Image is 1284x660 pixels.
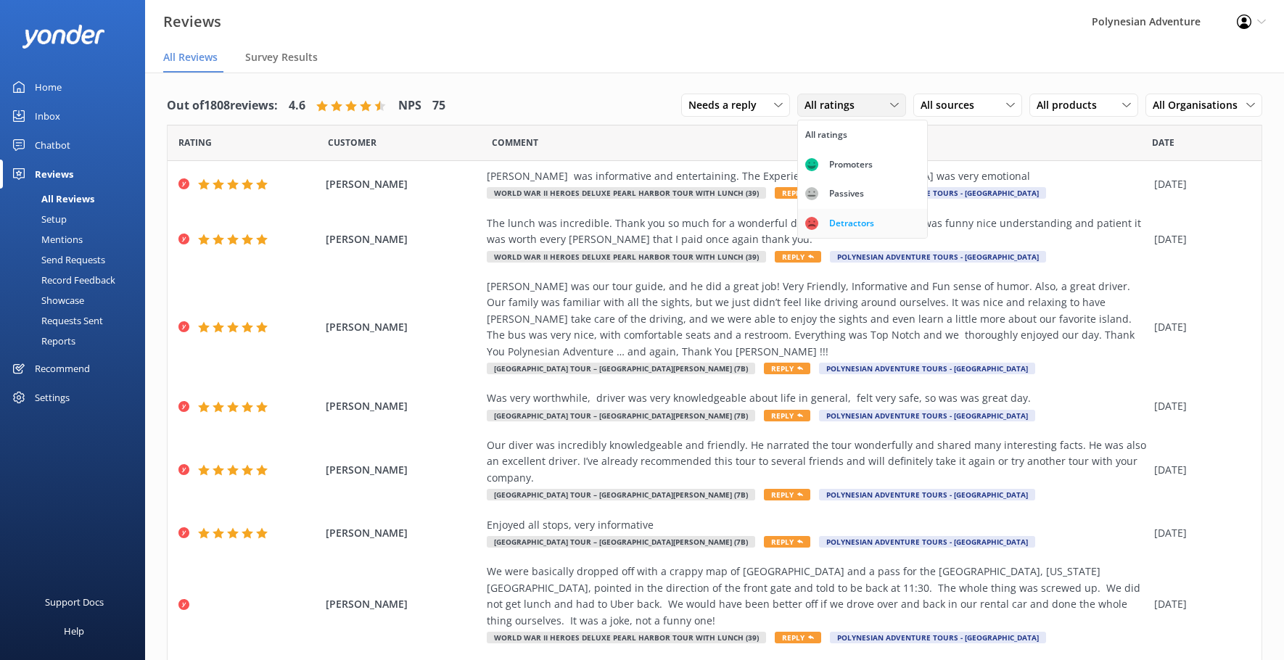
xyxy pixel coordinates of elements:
span: Polynesian Adventure Tours - [GEOGRAPHIC_DATA] [819,363,1035,374]
span: Date [1152,136,1174,149]
a: Send Requests [9,249,145,270]
a: Setup [9,209,145,229]
img: yonder-white-logo.png [22,25,105,49]
a: Requests Sent [9,310,145,331]
h4: Out of 1808 reviews: [167,96,278,115]
span: Date [328,136,376,149]
span: Polynesian Adventure Tours - [GEOGRAPHIC_DATA] [819,536,1035,548]
div: All Reviews [9,189,94,209]
div: Reviews [35,160,73,189]
div: Support Docs [45,587,104,616]
div: [DATE] [1154,525,1243,541]
a: Mentions [9,229,145,249]
span: Question [492,136,538,149]
span: [PERSON_NAME] [326,596,480,612]
div: [PERSON_NAME] was our tour guide, and he did a great job! Very Friendly, Informative and Fun sens... [487,279,1147,360]
h3: Reviews [163,10,221,33]
span: Reply [764,489,810,500]
span: Reply [775,632,821,643]
div: The lunch was incredible. Thank you so much for a wonderful delicious lunch. The driver was funny... [487,215,1147,248]
span: World War II Heroes Deluxe Pearl Harbor Tour with Lunch (39) [487,251,766,263]
span: Reply [764,410,810,421]
span: [GEOGRAPHIC_DATA] Tour – [GEOGRAPHIC_DATA][PERSON_NAME] (7B) [487,410,755,421]
div: Setup [9,209,67,229]
span: [GEOGRAPHIC_DATA] Tour – [GEOGRAPHIC_DATA][PERSON_NAME] (7B) [487,536,755,548]
div: Requests Sent [9,310,103,331]
span: Needs a reply [688,97,765,113]
div: Home [35,73,62,102]
span: [GEOGRAPHIC_DATA] Tour – [GEOGRAPHIC_DATA][PERSON_NAME] (7B) [487,489,755,500]
div: Help [64,616,84,645]
h4: NPS [398,96,421,115]
div: Showcase [9,290,84,310]
div: Promoters [818,157,884,172]
span: Polynesian Adventure Tours - [GEOGRAPHIC_DATA] [830,251,1046,263]
div: [DATE] [1154,398,1243,414]
h4: 75 [432,96,445,115]
span: All products [1037,97,1106,113]
span: World War II Heroes Deluxe Pearl Harbor Tour with Lunch (39) [487,632,766,643]
div: We were basically dropped off with a crappy map of [GEOGRAPHIC_DATA] and a pass for the [GEOGRAPH... [487,564,1147,629]
span: All sources [921,97,983,113]
span: [PERSON_NAME] [326,525,480,541]
span: [PERSON_NAME] [326,319,480,335]
span: Reply [775,251,821,263]
span: [PERSON_NAME] [326,462,480,478]
a: Reports [9,331,145,351]
div: Enjoyed all stops, very informative [487,517,1147,533]
a: All Reviews [9,189,145,209]
a: Showcase [9,290,145,310]
span: Date [178,136,212,149]
div: [DATE] [1154,176,1243,192]
span: [PERSON_NAME] [326,398,480,414]
div: Send Requests [9,249,105,270]
div: [DATE] [1154,319,1243,335]
div: All ratings [805,128,847,142]
div: [DATE] [1154,462,1243,478]
span: [PERSON_NAME] [326,231,480,247]
a: Record Feedback [9,270,145,290]
span: [GEOGRAPHIC_DATA] Tour – [GEOGRAPHIC_DATA][PERSON_NAME] (7B) [487,363,755,374]
div: Our diver was incredibly knowledgeable and friendly. He narrated the tour wonderfully and shared ... [487,437,1147,486]
div: Settings [35,383,70,412]
h4: 4.6 [289,96,305,115]
span: All Reviews [163,50,218,65]
div: Chatbot [35,131,70,160]
div: Was very worthwhile, driver was very knowledgeable about life in general, felt very safe, so was ... [487,390,1147,406]
span: Polynesian Adventure Tours - [GEOGRAPHIC_DATA] [830,187,1046,199]
div: Inbox [35,102,60,131]
span: Polynesian Adventure Tours - [GEOGRAPHIC_DATA] [819,489,1035,500]
div: Reports [9,331,75,351]
span: World War II Heroes Deluxe Pearl Harbor Tour with Lunch (39) [487,187,766,199]
span: All ratings [804,97,863,113]
span: Reply [775,187,821,199]
span: [PERSON_NAME] [326,176,480,192]
div: Record Feedback [9,270,115,290]
div: Passives [818,186,875,201]
span: Reply [764,363,810,374]
span: Survey Results [245,50,318,65]
span: All Organisations [1153,97,1246,113]
div: Recommend [35,354,90,383]
div: Detractors [818,216,885,231]
span: Polynesian Adventure Tours - [GEOGRAPHIC_DATA] [819,410,1035,421]
div: [DATE] [1154,231,1243,247]
div: [PERSON_NAME] was informative and entertaining. The Experience of [GEOGRAPHIC_DATA] was very emot... [487,168,1147,184]
span: Polynesian Adventure Tours - [GEOGRAPHIC_DATA] [830,632,1046,643]
div: Mentions [9,229,83,249]
span: Reply [764,536,810,548]
div: [DATE] [1154,596,1243,612]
